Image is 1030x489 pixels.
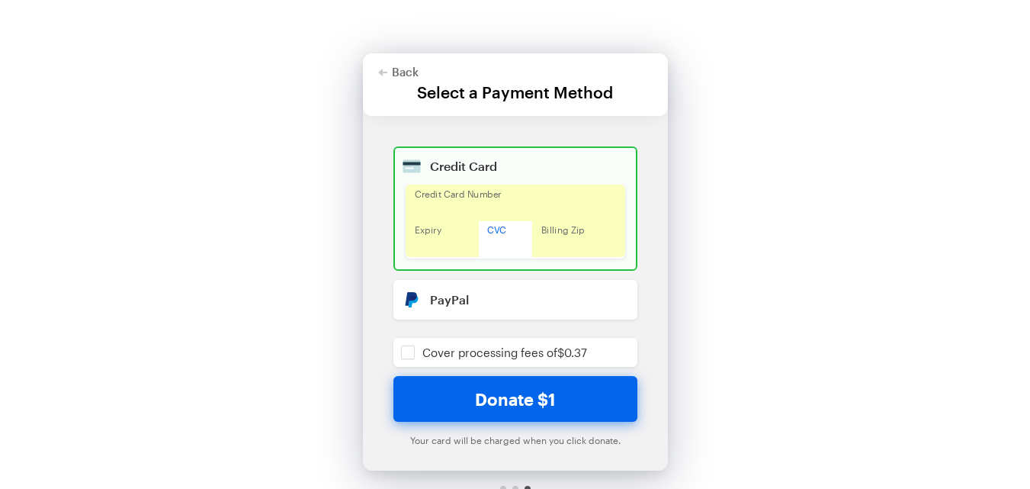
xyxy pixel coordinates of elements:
[487,234,524,253] iframe: Secure CVC input frame
[378,66,419,78] button: Back
[378,83,653,101] div: Select a Payment Method
[430,160,625,172] div: Credit Card
[415,234,470,253] iframe: Secure expiration date input frame
[393,376,637,422] button: Donate $1
[393,434,637,446] div: Your card will be charged when you click donate.
[541,234,616,253] iframe: Secure postal code input frame
[415,198,616,217] iframe: Secure card number input frame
